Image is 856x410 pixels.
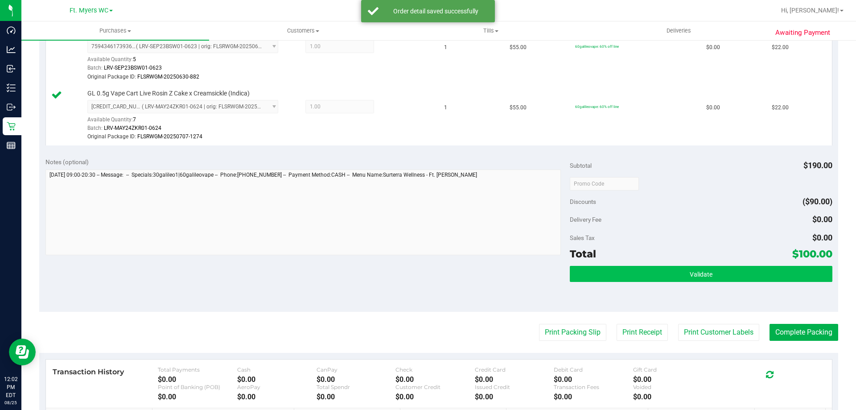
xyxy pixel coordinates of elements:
[554,366,633,373] div: Debit Card
[104,65,162,71] span: LRV-SEP23BSW01-0623
[678,324,759,341] button: Print Customer Labels
[7,45,16,54] inline-svg: Analytics
[554,384,633,390] div: Transaction Fees
[781,7,839,14] span: Hi, [PERSON_NAME]!
[633,375,712,384] div: $0.00
[772,104,789,112] span: $22.00
[237,375,317,384] div: $0.00
[570,234,595,241] span: Sales Tax
[4,375,17,399] p: 12:02 PM EDT
[395,375,475,384] div: $0.00
[4,399,17,406] p: 08/25
[158,393,237,401] div: $0.00
[475,393,554,401] div: $0.00
[706,43,720,52] span: $0.00
[444,43,447,52] span: 1
[772,43,789,52] span: $22.00
[7,103,16,112] inline-svg: Outbound
[475,366,554,373] div: Credit Card
[444,104,447,112] span: 1
[317,366,396,373] div: CanPay
[585,21,773,40] a: Deliveries
[317,375,396,384] div: $0.00
[395,393,475,401] div: $0.00
[7,83,16,92] inline-svg: Inventory
[237,366,317,373] div: Cash
[209,21,397,40] a: Customers
[87,113,288,131] div: Available Quantity:
[21,27,209,35] span: Purchases
[87,125,103,131] span: Batch:
[475,375,554,384] div: $0.00
[570,194,596,210] span: Discounts
[395,366,475,373] div: Check
[570,248,596,260] span: Total
[70,7,108,14] span: Ft. Myers WC
[210,27,396,35] span: Customers
[317,393,396,401] div: $0.00
[633,384,712,390] div: Voided
[9,339,36,365] iframe: Resource center
[510,104,527,112] span: $55.00
[575,44,619,49] span: 60galileovape: 60% off line
[7,26,16,35] inline-svg: Dashboard
[554,393,633,401] div: $0.00
[237,384,317,390] div: AeroPay
[475,384,554,390] div: Issued Credit
[87,53,288,70] div: Available Quantity:
[775,28,830,38] span: Awaiting Payment
[770,324,838,341] button: Complete Packing
[133,56,136,62] span: 5
[654,27,703,35] span: Deliveries
[397,27,584,35] span: Tills
[87,65,103,71] span: Batch:
[87,89,250,98] span: GL 0.5g Vape Cart Live Rosin Z Cake x Creamsickle (Indica)
[633,393,712,401] div: $0.00
[617,324,668,341] button: Print Receipt
[158,375,237,384] div: $0.00
[397,21,584,40] a: Tills
[554,375,633,384] div: $0.00
[158,366,237,373] div: Total Payments
[633,366,712,373] div: Gift Card
[87,74,136,80] span: Original Package ID:
[706,104,720,112] span: $0.00
[812,215,832,224] span: $0.00
[803,161,832,170] span: $190.00
[802,197,832,206] span: ($90.00)
[87,133,136,140] span: Original Package ID:
[133,116,136,123] span: 7
[237,393,317,401] div: $0.00
[104,125,161,131] span: LRV-MAY24ZKR01-0624
[792,248,832,260] span: $100.00
[137,74,199,80] span: FLSRWGM-20250630-882
[21,21,209,40] a: Purchases
[570,162,592,169] span: Subtotal
[539,324,606,341] button: Print Packing Slip
[137,133,202,140] span: FLSRWGM-20250707-1274
[510,43,527,52] span: $55.00
[690,271,712,278] span: Validate
[570,216,601,223] span: Delivery Fee
[7,64,16,73] inline-svg: Inbound
[45,158,89,166] span: Notes (optional)
[812,233,832,242] span: $0.00
[7,141,16,150] inline-svg: Reports
[395,384,475,390] div: Customer Credit
[317,384,396,390] div: Total Spendr
[7,122,16,131] inline-svg: Retail
[570,266,832,282] button: Validate
[383,7,488,16] div: Order detail saved successfully
[570,177,639,191] input: Promo Code
[158,384,237,390] div: Point of Banking (POB)
[575,104,619,109] span: 60galileovape: 60% off line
